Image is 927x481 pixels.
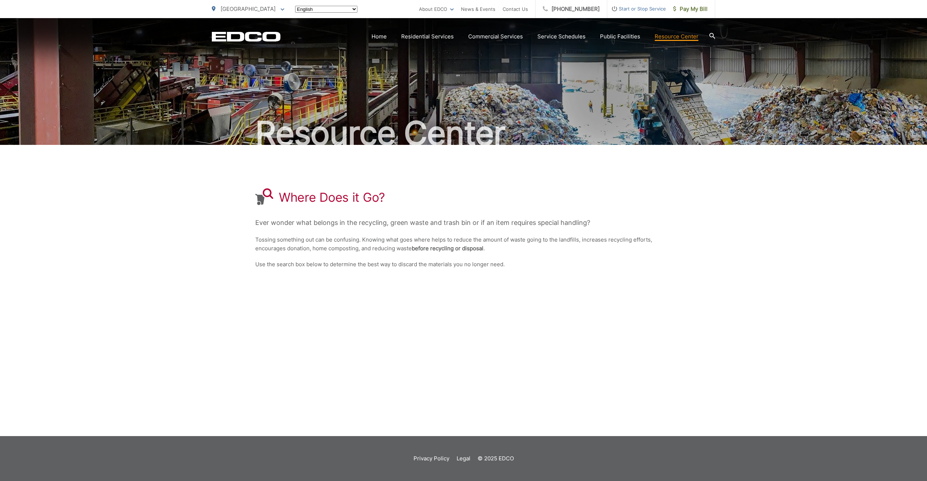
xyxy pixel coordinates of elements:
a: Privacy Policy [414,454,449,463]
a: News & Events [461,5,495,13]
span: Pay My Bill [673,5,708,13]
span: [GEOGRAPHIC_DATA] [221,5,276,12]
a: Contact Us [503,5,528,13]
a: Resource Center [655,32,699,41]
a: Residential Services [401,32,454,41]
a: Public Facilities [600,32,640,41]
a: Legal [457,454,470,463]
a: Service Schedules [537,32,586,41]
p: Use the search box below to determine the best way to discard the materials you no longer need. [255,260,672,269]
strong: before recycling or disposal [412,245,483,252]
a: EDCD logo. Return to the homepage. [212,32,281,42]
a: Commercial Services [468,32,523,41]
h1: Where Does it Go? [279,190,385,205]
a: Home [372,32,387,41]
h2: Resource Center [212,115,715,151]
p: © 2025 EDCO [478,454,514,463]
select: Select a language [295,6,357,13]
p: Ever wonder what belongs in the recycling, green waste and trash bin or if an item requires speci... [255,217,672,228]
a: About EDCO [419,5,454,13]
p: Tossing something out can be confusing. Knowing what goes where helps to reduce the amount of was... [255,235,672,253]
